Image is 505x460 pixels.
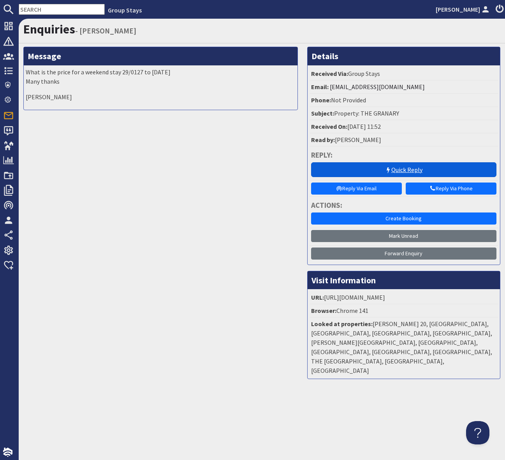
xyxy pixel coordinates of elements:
h4: Actions: [311,201,496,210]
a: [PERSON_NAME] [436,5,491,14]
strong: Browser: [311,307,336,314]
iframe: Toggle Customer Support [466,421,489,444]
li: Chrome 141 [310,304,498,318]
li: Group Stays [310,67,498,81]
img: staytech_i_w-64f4e8e9ee0a9c174fd5317b4b171b261742d2d393467e5bdba4413f4f884c10.svg [3,448,12,457]
h3: Message [24,47,297,65]
strong: Phone: [311,96,331,104]
a: Quick Reply [311,162,496,177]
strong: Received On: [311,123,347,130]
a: Enquiries [23,21,75,37]
strong: Read by: [311,136,335,144]
small: - [PERSON_NAME] [75,26,136,35]
a: Mark Unread [311,230,496,242]
h3: Details [308,47,500,65]
li: Property: THE GRANARY [310,107,498,120]
li: Not Provided [310,94,498,107]
strong: Subject: [311,109,334,117]
li: [PERSON_NAME] [310,133,498,147]
a: Create Booking [311,212,496,225]
li: [URL][DOMAIN_NAME] [310,291,498,304]
strong: URL: [311,293,324,301]
li: [DATE] 11:52 [310,120,498,133]
p: What is the price for a weekend stay 29/0127 to [DATE] Many thanks [26,67,296,86]
a: [EMAIL_ADDRESS][DOMAIN_NAME] [330,83,425,91]
p: [PERSON_NAME] [26,92,296,102]
strong: Received Via: [311,70,348,77]
a: Reply Via Phone [406,183,496,195]
a: Forward Enquiry [311,248,496,260]
a: Group Stays [108,6,142,14]
input: SEARCH [19,4,105,15]
h3: Visit Information [308,271,500,289]
strong: Email: [311,83,329,91]
h4: Reply: [311,151,496,160]
strong: Looked at properties: [311,320,373,328]
a: Reply Via Email [311,183,402,195]
li: [PERSON_NAME] 20, [GEOGRAPHIC_DATA], [GEOGRAPHIC_DATA], [GEOGRAPHIC_DATA], [GEOGRAPHIC_DATA], [PE... [310,318,498,377]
